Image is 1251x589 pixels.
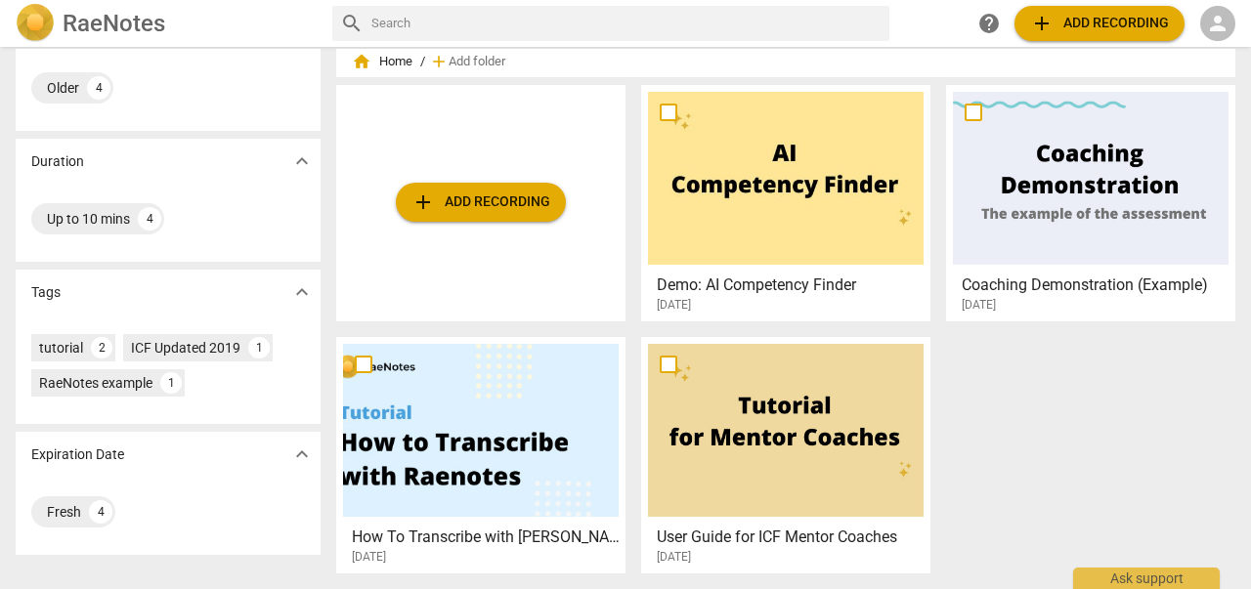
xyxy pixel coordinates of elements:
[31,444,124,465] p: Expiration Date
[977,12,1001,35] span: help
[352,526,621,549] h3: How To Transcribe with RaeNotes
[657,297,691,314] span: [DATE]
[648,92,924,313] a: Demo: AI Competency Finder[DATE]
[340,12,364,35] span: search
[160,372,182,394] div: 1
[411,190,550,214] span: Add recording
[131,338,240,358] div: ICF Updated 2019
[343,344,619,565] a: How To Transcribe with [PERSON_NAME][DATE]
[352,549,386,566] span: [DATE]
[31,151,84,172] p: Duration
[287,147,317,176] button: Show more
[352,52,371,71] span: home
[962,297,996,314] span: [DATE]
[1206,12,1229,35] span: person
[657,549,691,566] span: [DATE]
[411,190,435,214] span: add
[287,277,317,307] button: Show more
[352,52,412,71] span: Home
[31,282,61,303] p: Tags
[39,373,152,393] div: RaeNotes example
[290,149,314,173] span: expand_more
[657,273,926,297] h3: Demo: AI Competency Finder
[648,344,924,565] a: User Guide for ICF Mentor Coaches[DATE]
[89,500,112,524] div: 4
[1073,568,1220,589] div: Ask support
[449,55,505,69] span: Add folder
[290,442,314,466] span: expand_more
[287,440,317,469] button: Show more
[1030,12,1054,35] span: add
[39,338,83,358] div: tutorial
[63,10,165,37] h2: RaeNotes
[1014,6,1185,41] button: Upload
[290,280,314,304] span: expand_more
[47,209,130,229] div: Up to 10 mins
[248,337,270,358] div: 1
[16,4,317,43] a: LogoRaeNotes
[1030,12,1169,35] span: Add recording
[16,4,55,43] img: Logo
[47,78,79,98] div: Older
[371,8,882,39] input: Search
[138,207,161,231] div: 4
[420,55,425,69] span: /
[971,6,1007,41] a: Help
[87,76,110,100] div: 4
[657,526,926,549] h3: User Guide for ICF Mentor Coaches
[396,183,566,222] button: Upload
[429,52,449,71] span: add
[953,92,1229,313] a: Coaching Demonstration (Example)[DATE]
[962,273,1230,297] h3: Coaching Demonstration (Example)
[47,502,81,522] div: Fresh
[91,337,112,358] div: 2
